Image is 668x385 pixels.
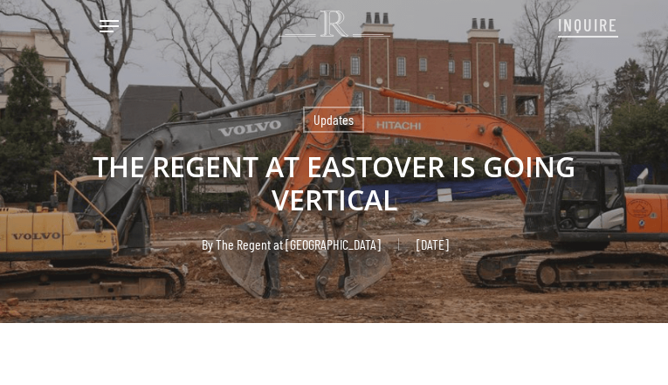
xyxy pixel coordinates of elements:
h1: THE REGENT AT EASTOVER IS GOING VERTICAL [40,133,628,234]
span: By [202,238,213,251]
span: INQUIRE [558,14,618,35]
a: Navigation Menu [100,17,119,35]
a: INQUIRE [558,5,618,42]
a: The Regent at [GEOGRAPHIC_DATA] [216,236,381,252]
a: Updates [303,107,364,133]
span: [DATE] [398,238,466,251]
